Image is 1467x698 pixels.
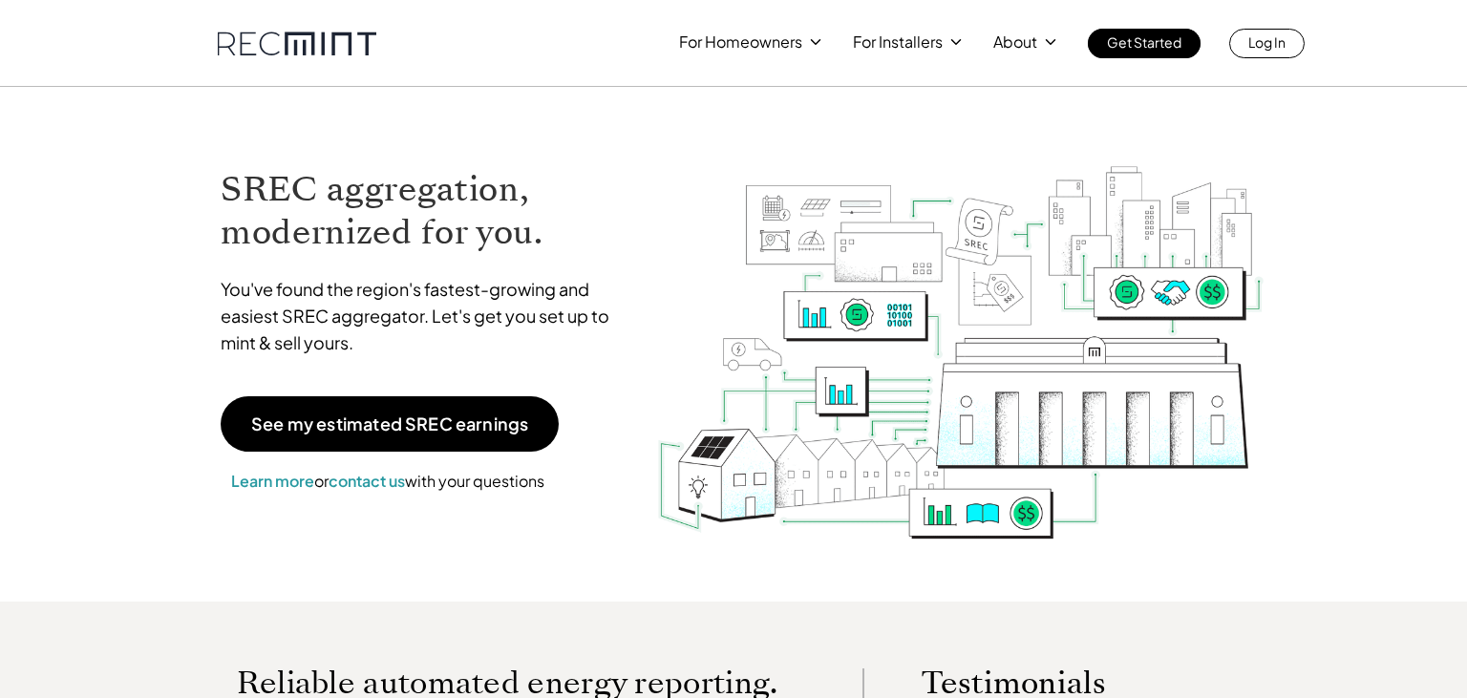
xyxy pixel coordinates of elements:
[922,668,1206,697] p: Testimonials
[993,29,1037,55] p: About
[1088,29,1201,58] a: Get Started
[237,668,806,697] p: Reliable automated energy reporting.
[221,396,559,452] a: See my estimated SREC earnings
[1229,29,1305,58] a: Log In
[251,415,528,433] p: See my estimated SREC earnings
[221,276,627,356] p: You've found the region's fastest-growing and easiest SREC aggregator. Let's get you set up to mi...
[221,469,555,494] p: or with your questions
[231,471,314,491] a: Learn more
[1248,29,1286,55] p: Log In
[656,116,1265,544] img: RECmint value cycle
[329,471,405,491] a: contact us
[679,29,802,55] p: For Homeowners
[221,168,627,254] h1: SREC aggregation, modernized for you.
[853,29,943,55] p: For Installers
[1107,29,1181,55] p: Get Started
